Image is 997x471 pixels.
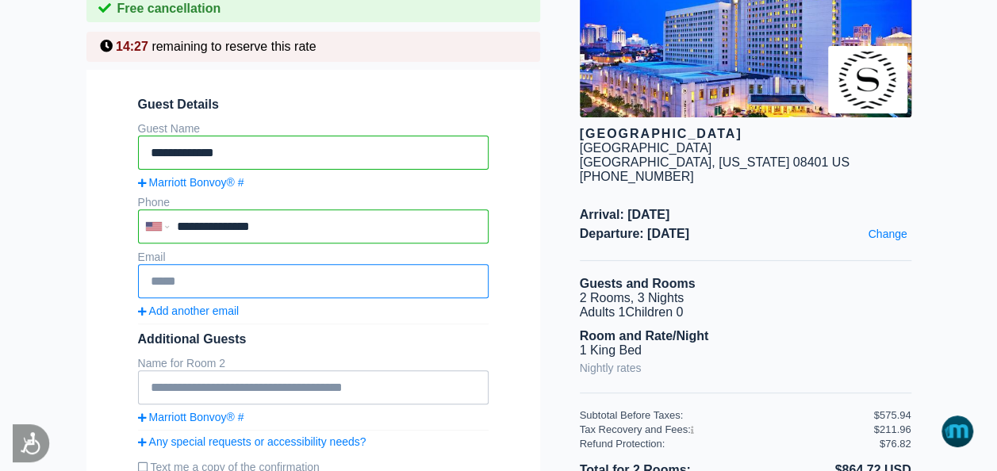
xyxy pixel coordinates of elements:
[832,155,849,169] span: US
[580,305,911,320] li: Adults 1
[625,305,683,319] span: Children 0
[880,438,911,450] div: $76.82
[874,423,911,435] div: $211.96
[580,329,709,343] b: Room and Rate/Night
[138,435,489,448] a: Any special requests or accessibility needs?
[719,155,789,169] span: [US_STATE]
[580,155,715,169] span: [GEOGRAPHIC_DATA],
[580,358,642,378] a: Nightly rates
[138,304,489,317] a: Add another email
[580,409,874,421] div: Subtotal Before Taxes:
[138,411,489,423] a: Marriott Bonvoy® #
[580,208,911,222] span: Arrival: [DATE]
[580,127,911,141] div: [GEOGRAPHIC_DATA]
[874,409,911,421] div: $575.94
[138,357,225,370] label: Name for Room 2
[138,196,170,209] label: Phone
[580,438,880,450] div: Refund Protection:
[138,122,201,135] label: Guest Name
[116,40,148,53] span: 14:27
[580,141,712,155] div: [GEOGRAPHIC_DATA]
[151,40,316,53] span: remaining to reserve this rate
[580,291,911,305] li: 2 Rooms, 3 Nights
[580,277,696,290] b: Guests and Rooms
[864,224,911,244] a: Change
[138,98,489,112] span: Guest Details
[138,251,166,263] label: Email
[828,46,907,113] img: Brand logo for Sheraton Atlantic City Convention Center Hotel
[580,343,911,358] li: 1 King Bed
[140,211,173,242] div: United States: +1
[793,155,829,169] span: 08401
[580,170,911,184] div: [PHONE_NUMBER]
[580,227,911,241] span: Departure: [DATE]
[138,176,489,189] a: Marriott Bonvoy® #
[138,332,489,347] div: Additional Guests
[580,423,874,435] div: Tax Recovery and Fees:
